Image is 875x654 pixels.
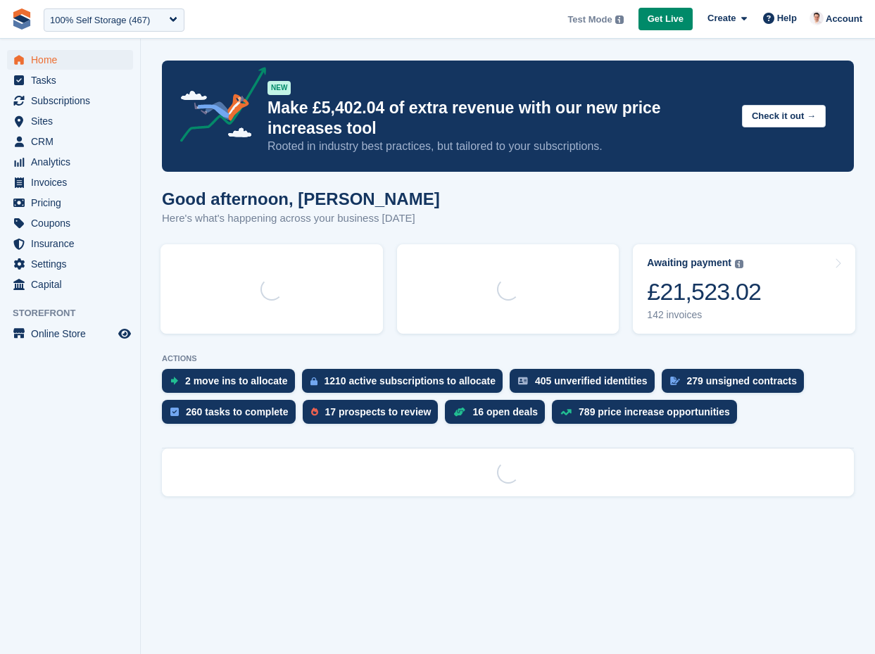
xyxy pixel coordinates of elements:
[7,50,133,70] a: menu
[579,406,730,417] div: 789 price increase opportunities
[162,210,440,227] p: Here's what's happening across your business [DATE]
[552,400,744,431] a: 789 price increase opportunities
[7,254,133,274] a: menu
[162,189,440,208] h1: Good afternoon, [PERSON_NAME]
[826,12,862,26] span: Account
[445,400,552,431] a: 16 open deals
[162,354,854,363] p: ACTIONS
[31,70,115,90] span: Tasks
[7,234,133,253] a: menu
[185,375,288,386] div: 2 move ins to allocate
[7,132,133,151] a: menu
[302,369,510,400] a: 1210 active subscriptions to allocate
[7,324,133,344] a: menu
[518,377,528,385] img: verify_identity-adf6edd0f0f0b5bbfe63781bf79b02c33cf7c696d77639b501bdc392416b5a36.svg
[267,98,731,139] p: Make £5,402.04 of extra revenue with our new price increases tool
[560,409,572,415] img: price_increase_opportunities-93ffe204e8149a01c8c9dc8f82e8f89637d9d84a8eef4429ea346261dce0b2c0.svg
[638,8,693,31] a: Get Live
[31,324,115,344] span: Online Store
[116,325,133,342] a: Preview store
[311,408,318,416] img: prospect-51fa495bee0391a8d652442698ab0144808aea92771e9ea1ae160a38d050c398.svg
[50,13,150,27] div: 100% Self Storage (467)
[31,193,115,213] span: Pricing
[7,111,133,131] a: menu
[648,12,684,26] span: Get Live
[687,375,797,386] div: 279 unsigned contracts
[31,111,115,131] span: Sites
[510,369,662,400] a: 405 unverified identities
[735,260,743,268] img: icon-info-grey-7440780725fd019a000dd9b08b2336e03edf1995a4989e88bcd33f0948082b44.svg
[31,152,115,172] span: Analytics
[662,369,811,400] a: 279 unsigned contracts
[453,407,465,417] img: deal-1b604bf984904fb50ccaf53a9ad4b4a5d6e5aea283cecdc64d6e3604feb123c2.svg
[267,139,731,154] p: Rooted in industry best practices, but tailored to your subscriptions.
[267,81,291,95] div: NEW
[7,70,133,90] a: menu
[186,406,289,417] div: 260 tasks to complete
[647,277,761,306] div: £21,523.02
[325,406,432,417] div: 17 prospects to review
[31,275,115,294] span: Capital
[7,152,133,172] a: menu
[810,11,824,25] img: Petr Hlavicka
[7,193,133,213] a: menu
[647,257,731,269] div: Awaiting payment
[162,400,303,431] a: 260 tasks to complete
[7,213,133,233] a: menu
[325,375,496,386] div: 1210 active subscriptions to allocate
[11,8,32,30] img: stora-icon-8386f47178a22dfd0bd8f6a31ec36ba5ce8667c1dd55bd0f319d3a0aa187defe.svg
[707,11,736,25] span: Create
[310,377,317,386] img: active_subscription_to_allocate_icon-d502201f5373d7db506a760aba3b589e785aa758c864c3986d89f69b8ff3...
[7,275,133,294] a: menu
[31,172,115,192] span: Invoices
[168,67,267,147] img: price-adjustments-announcement-icon-8257ccfd72463d97f412b2fc003d46551f7dbcb40ab6d574587a9cd5c0d94...
[31,132,115,151] span: CRM
[670,377,680,385] img: contract_signature_icon-13c848040528278c33f63329250d36e43548de30e8caae1d1a13099fd9432cc5.svg
[170,408,179,416] img: task-75834270c22a3079a89374b754ae025e5fb1db73e45f91037f5363f120a921f8.svg
[742,105,826,128] button: Check it out →
[13,306,140,320] span: Storefront
[31,234,115,253] span: Insurance
[7,91,133,111] a: menu
[31,254,115,274] span: Settings
[31,50,115,70] span: Home
[303,400,446,431] a: 17 prospects to review
[647,309,761,321] div: 142 invoices
[31,91,115,111] span: Subscriptions
[615,15,624,24] img: icon-info-grey-7440780725fd019a000dd9b08b2336e03edf1995a4989e88bcd33f0948082b44.svg
[535,375,648,386] div: 405 unverified identities
[633,244,855,334] a: Awaiting payment £21,523.02 142 invoices
[777,11,797,25] span: Help
[162,369,302,400] a: 2 move ins to allocate
[472,406,538,417] div: 16 open deals
[7,172,133,192] a: menu
[31,213,115,233] span: Coupons
[170,377,178,385] img: move_ins_to_allocate_icon-fdf77a2bb77ea45bf5b3d319d69a93e2d87916cf1d5bf7949dd705db3b84f3ca.svg
[567,13,612,27] span: Test Mode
